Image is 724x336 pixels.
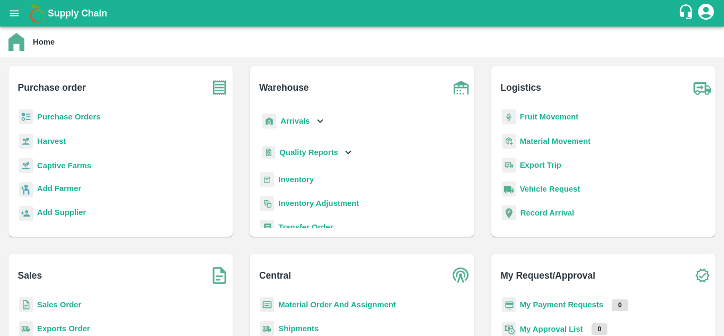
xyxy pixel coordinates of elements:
[278,300,396,309] a: Material Order And Assignment
[520,137,591,145] a: Material Movement
[37,161,91,170] a: Captive Farms
[502,182,516,197] img: vehicle
[260,172,274,187] img: whInventory
[502,158,516,173] img: delivery
[37,184,81,193] b: Add Farmer
[689,74,716,101] img: truck
[33,38,55,46] b: Home
[37,300,81,309] a: Sales Order
[520,185,580,193] a: Vehicle Request
[260,142,354,163] div: Quality Reports
[678,4,696,23] div: customer-support
[278,199,359,208] a: Inventory Adjustment
[448,262,474,289] img: central
[2,1,27,25] button: open drawer
[37,113,101,121] a: Purchase Orders
[502,205,516,220] img: recordArrival
[278,175,314,184] a: Inventory
[278,324,319,333] a: Shipments
[37,183,81,197] a: Add Farmer
[279,148,338,157] b: Quality Reports
[259,80,309,95] b: Warehouse
[18,268,42,283] b: Sales
[19,297,33,313] img: sales
[260,297,274,313] img: centralMaterial
[19,158,33,174] img: harvest
[8,33,24,51] img: home
[259,268,291,283] b: Central
[48,8,107,19] b: Supply Chain
[48,6,678,21] a: Supply Chain
[37,324,90,333] a: Exports Order
[260,109,326,133] div: Arrivals
[262,114,276,129] img: whArrival
[520,300,604,309] a: My Payment Requests
[37,137,66,145] a: Harvest
[37,206,86,221] a: Add Supplier
[206,74,233,101] img: purchase
[37,208,86,217] b: Add Supplier
[520,209,575,217] a: Record Arrival
[278,223,333,231] a: Transfer Order
[502,133,516,149] img: material
[19,182,33,197] img: farmer
[500,80,541,95] b: Logistics
[500,268,595,283] b: My Request/Approval
[260,196,274,211] img: inventory
[19,109,33,125] img: reciept
[27,3,48,24] img: logo
[19,133,33,149] img: harvest
[520,161,561,169] a: Export Trip
[260,220,274,235] img: whTransfer
[689,262,716,289] img: check
[448,74,474,101] img: warehouse
[280,117,310,125] b: Arrivals
[18,80,86,95] b: Purchase order
[591,323,608,335] p: 0
[696,2,716,24] div: account of current user
[502,297,516,313] img: payment
[206,262,233,289] img: soSales
[612,299,628,311] p: 0
[520,113,579,121] a: Fruit Movement
[262,146,275,159] img: qualityReport
[520,325,583,333] a: My Approval List
[19,206,33,221] img: supplier
[502,109,516,125] img: fruit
